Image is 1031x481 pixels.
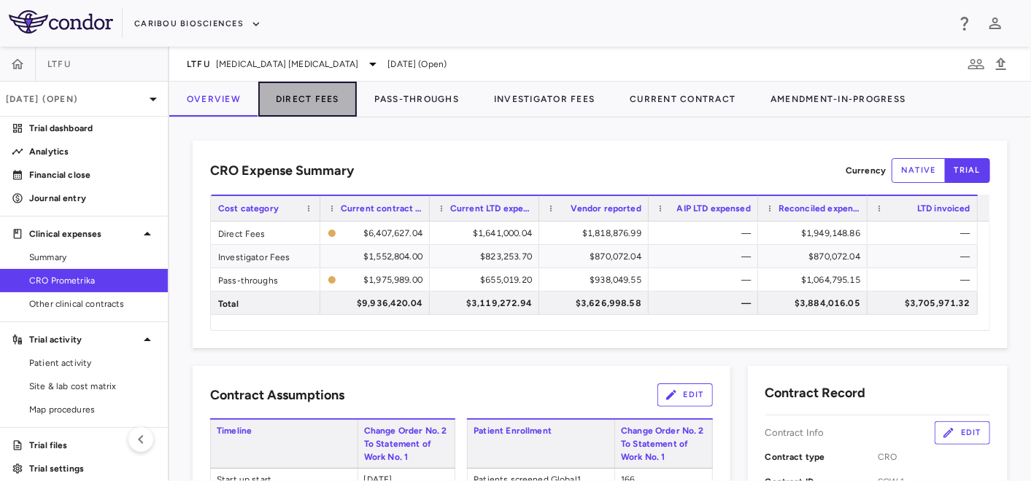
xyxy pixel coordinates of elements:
button: Direct Fees [258,82,357,117]
button: native [892,158,946,183]
span: AIP LTD expensed [677,203,751,214]
div: — [662,222,751,245]
div: — [662,268,751,292]
span: Patient activity [29,356,156,369]
span: Current LTD expensed [450,203,532,214]
span: Vendor reported [571,203,641,214]
div: Pass-throughs [211,268,320,291]
p: Analytics [29,145,156,158]
div: $1,552,804.00 [333,245,422,268]
p: Contract type [765,450,878,464]
div: — [881,222,970,245]
button: Edit [935,421,990,445]
div: $9,936,420.04 [333,292,422,315]
button: Amendment-In-Progress [753,82,923,117]
button: Overview [169,82,258,117]
div: $3,119,272.94 [443,292,532,315]
span: The contract record and uploaded budget values do not match. Please review the contract record an... [328,222,422,243]
span: Summary [29,251,156,264]
button: Current Contract [612,82,753,117]
div: — [881,245,970,268]
h6: Contract Assumptions [210,386,344,405]
div: Investigator Fees [211,245,320,267]
span: The contract record and uploaded budget values do not match. Please review the contract record an... [328,269,422,290]
div: $823,253.70 [443,245,532,268]
p: [DATE] (Open) [6,93,144,106]
button: Pass-Throughs [357,82,476,117]
span: Patient Enrollment [467,420,614,468]
div: $1,949,148.86 [771,222,860,245]
div: — [881,268,970,292]
div: — [662,292,751,315]
h6: Contract Record [765,383,866,403]
span: Current contract value [341,203,422,214]
button: Edit [657,383,713,407]
span: [DATE] (Open) [387,58,447,71]
div: $1,818,876.99 [552,222,641,245]
button: Caribou Biosciences [134,12,261,36]
div: $1,641,000.04 [443,222,532,245]
div: $938,049.55 [552,268,641,292]
span: [MEDICAL_DATA] [MEDICAL_DATA] [216,58,358,71]
button: Investigator Fees [476,82,612,117]
div: $870,072.04 [552,245,641,268]
div: — [662,245,751,268]
span: LTFU [187,58,210,70]
span: Cost category [218,203,279,214]
span: Reconciled expense [779,203,860,214]
span: CRO [878,450,990,464]
span: Change Order No. 2 To Statement of Work No. 1 [614,420,713,468]
span: LTFU [47,58,71,70]
span: CRO Prometrika [29,274,156,287]
div: $3,884,016.05 [771,292,860,315]
div: $1,975,989.00 [342,268,422,292]
div: $1,064,795.15 [771,268,860,292]
span: LTD invoiced [917,203,970,214]
img: logo-full-BYUhSk78.svg [9,10,113,34]
p: Currency [846,164,886,177]
p: Clinical expenses [29,227,139,240]
div: $655,019.20 [443,268,532,292]
span: Other clinical contracts [29,297,156,310]
h6: CRO Expense Summary [210,161,354,181]
span: Map procedures [29,403,156,416]
div: $3,705,971.32 [881,292,970,315]
p: Trial dashboard [29,122,156,135]
div: $870,072.04 [771,245,860,268]
p: Contract Info [765,426,825,439]
p: Trial files [29,439,156,452]
p: Journal entry [29,192,156,205]
button: trial [945,158,990,183]
div: Direct Fees [211,222,320,244]
span: Site & lab cost matrix [29,380,156,393]
p: Financial close [29,168,156,181]
p: Trial activity [29,333,139,346]
p: Trial settings [29,462,156,475]
div: $3,626,998.58 [552,292,641,315]
div: $6,407,627.04 [342,222,422,245]
div: Total [211,292,320,314]
span: Timeline [210,420,358,468]
span: Change Order No. 2 To Statement of Work No. 1 [358,420,456,468]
